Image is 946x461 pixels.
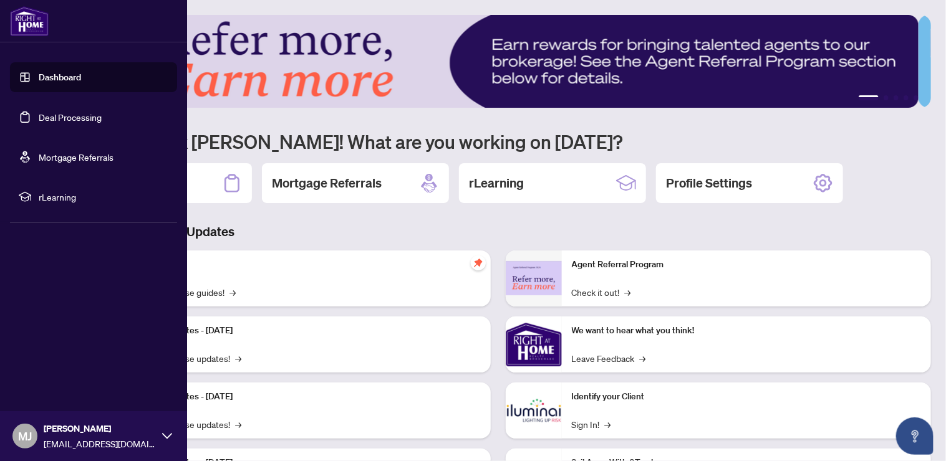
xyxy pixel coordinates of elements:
[235,417,241,431] span: →
[572,351,646,365] a: Leave Feedback→
[506,316,562,373] img: We want to hear what you think!
[572,324,922,338] p: We want to hear what you think!
[894,95,899,100] button: 3
[44,437,156,450] span: [EMAIL_ADDRESS][DOMAIN_NAME]
[131,258,481,272] p: Self-Help
[44,422,156,435] span: [PERSON_NAME]
[506,383,562,439] img: Identify your Client
[572,258,922,272] p: Agent Referral Program
[859,95,879,100] button: 1
[666,174,752,192] h2: Profile Settings
[625,285,631,299] span: →
[506,261,562,295] img: Agent Referral Program
[65,15,919,108] img: Slide 0
[65,130,931,153] h1: Welcome back [PERSON_NAME]! What are you working on [DATE]?
[65,223,931,240] h3: Brokerage & Industry Updates
[471,255,486,270] span: pushpin
[572,285,631,299] a: Check it out!→
[914,95,919,100] button: 5
[272,174,382,192] h2: Mortgage Referrals
[39,190,168,204] span: rLearning
[605,417,611,431] span: →
[235,351,241,365] span: →
[131,390,481,404] p: Platform Updates - [DATE]
[18,427,32,445] span: MJ
[10,6,49,36] img: logo
[572,417,611,431] a: Sign In!→
[884,95,889,100] button: 2
[39,112,102,123] a: Deal Processing
[640,351,646,365] span: →
[896,417,934,455] button: Open asap
[131,324,481,338] p: Platform Updates - [DATE]
[572,390,922,404] p: Identify your Client
[469,174,524,192] h2: rLearning
[39,151,113,163] a: Mortgage Referrals
[39,72,81,83] a: Dashboard
[904,95,909,100] button: 4
[229,285,236,299] span: →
